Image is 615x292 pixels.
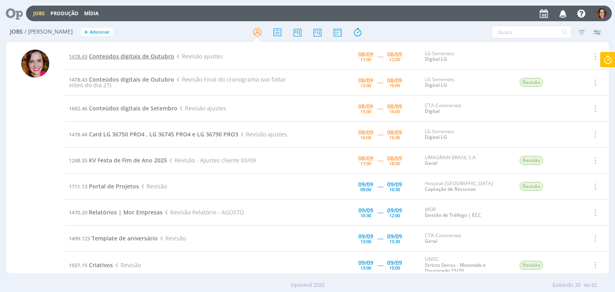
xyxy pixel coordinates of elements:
[158,234,185,242] span: Revisão
[425,238,437,244] a: Geral
[389,266,400,270] div: 15:00
[377,104,383,112] span: -----
[425,262,486,274] a: Stricto Sensu - Mestrado e Doutorado 25/26
[377,208,383,216] span: -----
[89,261,113,269] span: Criativos
[377,156,383,164] span: -----
[425,56,447,62] a: Digital LG
[425,129,507,140] div: LG Sementes
[358,234,373,239] div: 09/09
[163,208,244,216] span: Revisão Relatório - AGOSTO
[425,77,507,88] div: LG Sementes
[425,212,481,218] a: Gestão de Tráfego | ECC
[425,160,437,166] a: Geral
[387,130,402,135] div: 08/09
[387,182,402,187] div: 09/09
[387,208,402,213] div: 09/09
[69,53,87,60] span: 1478.43
[69,52,174,60] a: 1478.43Conteúdos digitais de Outubro
[89,130,238,138] span: Card LG 36750 PRO4 , LG 36745 PRO4 e LG 36790 PRO3
[69,261,113,269] a: 1937.15Criativos
[377,261,383,269] span: -----
[113,261,141,269] span: Revisão
[89,208,163,216] span: Relatórios | Mor Empresas
[377,78,383,86] span: -----
[425,51,507,62] div: LG Sementes
[358,182,373,187] div: 09/09
[89,182,139,190] span: Portal de Projetos
[84,28,88,36] span: +
[425,186,476,192] a: Captação de Recursos
[48,10,81,17] button: Produção
[360,187,371,192] div: 09:00
[425,207,507,218] div: MOR
[389,135,400,140] div: 16:30
[377,182,383,190] span: -----
[425,233,507,244] div: CTA-Continental
[492,26,571,38] input: Busca
[389,57,400,62] div: 12:00
[69,76,174,83] a: 1478.43Conteúdos digitais de Outubro
[31,10,47,17] button: Jobs
[69,131,87,138] span: 1478.44
[360,213,371,218] div: 10:30
[358,78,373,83] div: 08/09
[10,28,23,35] span: Jobs
[575,281,581,289] span: 20
[520,182,543,191] span: Revisão
[358,156,373,161] div: 08/09
[89,104,177,112] span: Conteúdos digitais de Setembro
[69,130,238,138] a: 1478.44Card LG 36750 PRO4 , LG 36745 PRO4 e LG 36790 PRO3
[387,78,402,83] div: 08/09
[360,161,371,166] div: 17:00
[389,83,400,88] div: 15:00
[358,104,373,109] div: 08/09
[69,208,163,216] a: 1470.20Relatórios | Mor Empresas
[69,157,87,164] span: 1248.35
[360,239,371,244] div: 13:00
[358,208,373,213] div: 09/09
[377,234,383,242] span: -----
[389,161,400,166] div: 18:00
[377,130,383,138] span: -----
[82,10,101,17] button: Mídia
[360,57,371,62] div: 11:00
[69,76,87,83] span: 1478.43
[360,135,371,140] div: 16:00
[69,105,87,112] span: 1692.46
[553,281,573,289] span: Exibindo
[139,182,167,190] span: Revisão
[520,78,543,87] span: Revisão
[69,209,87,216] span: 1470.20
[92,234,158,242] span: Template de aniversário
[596,6,607,20] button: B
[425,82,447,88] a: Digital LG
[69,183,87,190] span: 1711.13
[597,8,607,18] img: B
[89,76,174,83] span: Conteúdos digitais de Outubro
[69,76,285,89] span: Revisão Final do cronograma (vai faltar vídeo do dia 27)
[90,30,110,35] span: Adicionar
[425,103,507,114] div: CTA-Continental
[360,109,371,114] div: 15:00
[69,156,167,164] a: 1248.35KV Festa de Fim de Ano 2025
[520,156,543,165] span: Revisão
[69,182,139,190] a: 1711.13Portal de Projetos
[89,52,174,60] span: Conteúdos digitais de Outubro
[387,234,402,239] div: 09/09
[389,239,400,244] div: 13:30
[69,262,87,269] span: 1937.15
[167,156,255,164] span: Revisão - Ajustes cliente 03/09
[21,50,49,78] img: B
[591,281,597,289] span: 62
[24,28,73,35] span: / [PERSON_NAME]
[360,83,371,88] div: 13:00
[177,104,226,112] span: Revisão ajustes
[377,52,383,60] span: -----
[387,104,402,109] div: 08/09
[425,181,507,192] div: Hospital [GEOGRAPHIC_DATA]
[425,256,507,274] div: UNISC
[84,10,98,17] a: Mídia
[358,130,373,135] div: 08/09
[174,52,223,60] span: Revisão ajustes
